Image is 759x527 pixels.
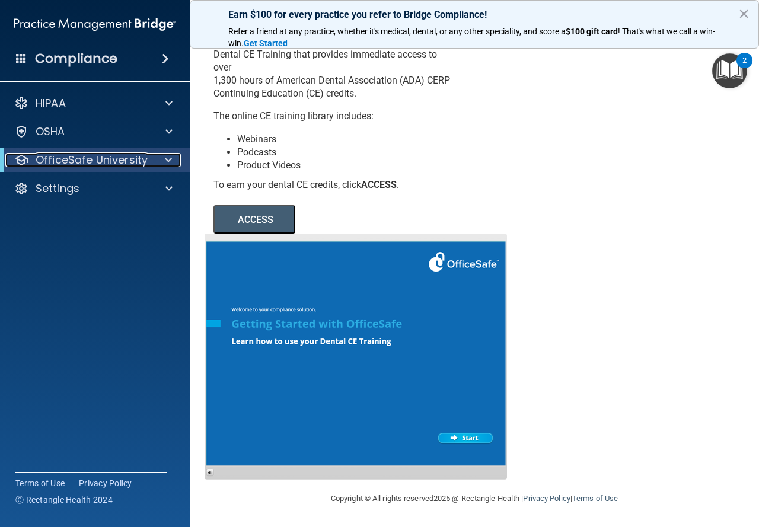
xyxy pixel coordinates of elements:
p: OSHA [36,124,65,139]
a: OfficeSafe University [14,153,172,167]
li: Webinars [237,133,457,146]
a: Privacy Policy [79,477,132,489]
a: Terms of Use [15,477,65,489]
strong: $100 gift card [566,27,618,36]
button: Close [738,4,750,23]
p: The online CE training library includes: [213,110,457,123]
p: With your OfficeSafe enrollment you automatically receive Dental CE Training that provides immedi... [213,35,457,100]
a: Settings [14,181,173,196]
button: ACCESS [213,205,295,234]
div: To earn your dental CE credits, click . [213,178,457,191]
p: OfficeSafe University [36,153,148,167]
div: Copyright © All rights reserved 2025 @ Rectangle Health | | [258,480,691,518]
iframe: Drift Widget Chat Controller [700,445,745,490]
p: Settings [36,181,79,196]
p: HIPAA [36,96,66,110]
span: Ⓒ Rectangle Health 2024 [15,494,113,506]
a: HIPAA [14,96,173,110]
strong: Get Started [244,39,288,48]
button: Open Resource Center, 2 new notifications [712,53,747,88]
b: ACCESS [361,179,397,190]
a: Terms of Use [572,494,618,503]
img: PMB logo [14,12,176,36]
a: OSHA [14,124,173,139]
a: Get Started [244,39,289,48]
span: Refer a friend at any practice, whether it's medical, dental, or any other speciality, and score a [228,27,566,36]
h4: Compliance [35,50,117,67]
span: ! That's what we call a win-win. [228,27,715,48]
li: Podcasts [237,146,457,159]
p: Earn $100 for every practice you refer to Bridge Compliance! [228,9,720,20]
a: ACCESS [213,216,538,225]
a: Privacy Policy [523,494,570,503]
li: Product Videos [237,159,457,172]
div: 2 [742,60,747,76]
